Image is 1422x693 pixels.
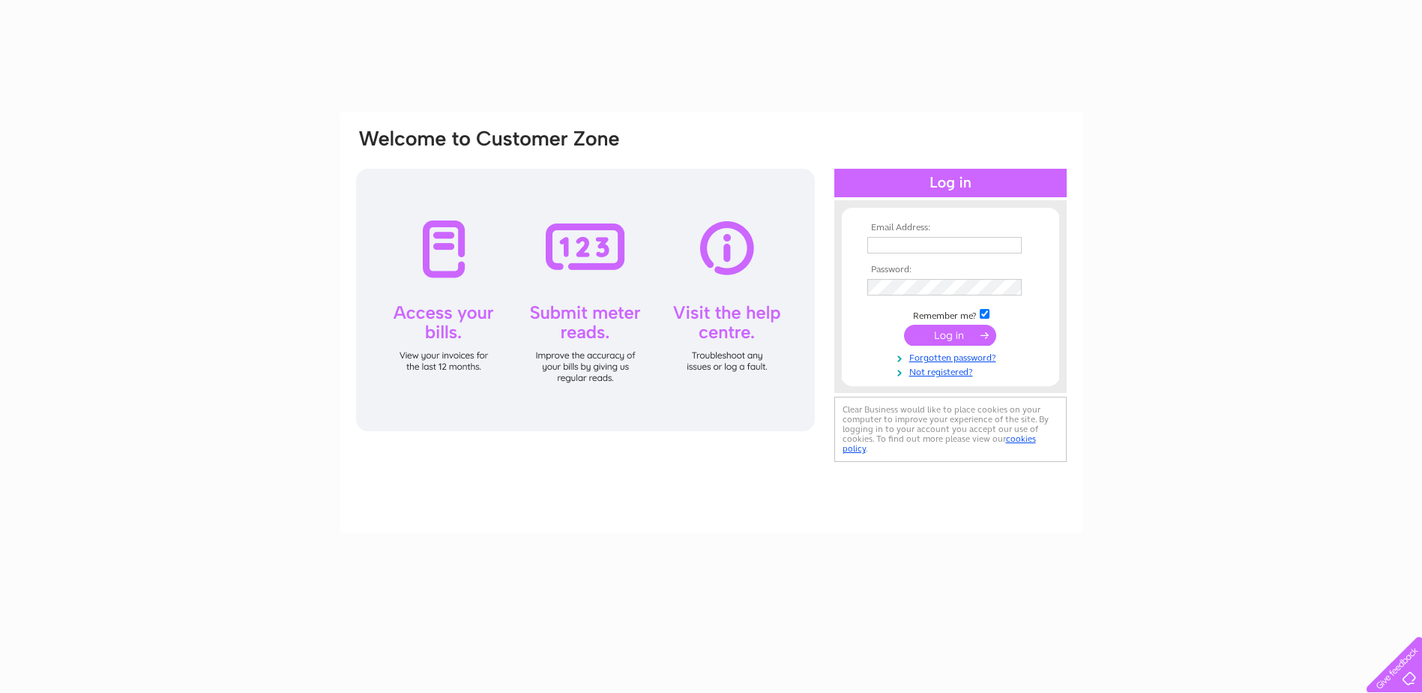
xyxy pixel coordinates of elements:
[867,349,1037,364] a: Forgotten password?
[864,223,1037,233] th: Email Address:
[843,433,1036,454] a: cookies policy
[864,265,1037,275] th: Password:
[834,397,1067,462] div: Clear Business would like to place cookies on your computer to improve your experience of the sit...
[867,364,1037,378] a: Not registered?
[864,307,1037,322] td: Remember me?
[904,325,996,346] input: Submit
